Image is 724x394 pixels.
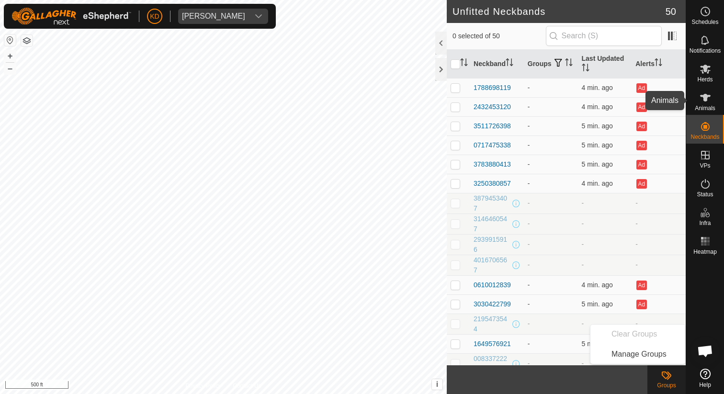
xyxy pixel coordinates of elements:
[460,60,468,68] p-sorticon: Activate to sort
[474,193,510,214] div: 3879453407
[524,353,578,374] td: -
[578,50,632,79] th: Last Updated
[182,12,245,20] div: [PERSON_NAME]
[524,234,578,255] td: -
[700,163,710,169] span: VPs
[582,240,584,248] span: -
[582,340,613,348] span: Sep 16, 2025, 11:10 PM
[582,320,584,327] span: -
[470,50,524,79] th: Neckband
[611,349,667,360] span: Manage Groups
[582,220,584,227] span: -
[695,105,715,111] span: Animals
[524,116,578,135] td: -
[636,122,647,131] button: Ad
[636,141,647,150] button: Ad
[565,60,573,68] p-sorticon: Activate to sort
[474,83,511,93] div: 1788698119
[452,31,546,41] span: 0 selected of 50
[474,314,510,334] div: 2195473544
[690,48,721,54] span: Notifications
[178,9,249,24] span: Chris Hudson
[632,214,686,234] td: -
[632,50,686,79] th: Alerts
[582,261,584,269] span: -
[11,8,131,25] img: Gallagher Logo
[582,160,613,168] span: Sep 16, 2025, 11:09 PM
[432,379,442,390] button: i
[4,50,16,62] button: +
[636,83,647,93] button: Ad
[150,11,159,22] span: KD
[452,6,666,17] h2: Unfitted Neckbands
[636,179,647,189] button: Ad
[524,155,578,174] td: -
[474,299,511,309] div: 3030422799
[699,382,711,388] span: Help
[249,9,268,24] div: dropdown trigger
[647,381,686,390] div: Groups
[697,77,713,82] span: Herds
[632,255,686,275] td: -
[524,314,578,334] td: -
[524,193,578,214] td: -
[582,103,613,111] span: Sep 16, 2025, 11:11 PM
[632,234,686,255] td: -
[632,193,686,214] td: -
[582,65,589,73] p-sorticon: Activate to sort
[474,214,510,234] div: 3146460547
[636,300,647,309] button: Ad
[524,214,578,234] td: -
[582,360,584,367] span: -
[524,174,578,193] td: -
[506,60,513,68] p-sorticon: Activate to sort
[582,281,613,289] span: Sep 16, 2025, 11:11 PM
[582,141,613,149] span: Sep 16, 2025, 11:10 PM
[474,140,511,150] div: 0717475338
[4,34,16,46] button: Reset Map
[691,337,720,365] div: Open chat
[546,26,662,46] input: Search (S)
[690,134,719,140] span: Neckbands
[582,122,613,130] span: Sep 16, 2025, 11:10 PM
[474,354,510,374] div: 0083372221
[524,275,578,294] td: -
[697,191,713,197] span: Status
[632,314,686,334] td: -
[636,102,647,112] button: Ad
[691,19,718,25] span: Schedules
[582,300,613,308] span: Sep 16, 2025, 11:10 PM
[524,50,578,79] th: Groups
[666,4,676,19] span: 50
[474,159,511,169] div: 3783880413
[474,255,510,275] div: 4016706567
[590,345,685,364] li: Manage Groups
[524,97,578,116] td: -
[582,199,584,207] span: -
[474,339,511,349] div: 1649576921
[474,280,511,290] div: 0610012839
[524,294,578,314] td: -
[693,249,717,255] span: Heatmap
[582,180,613,187] span: Sep 16, 2025, 11:11 PM
[686,365,724,392] a: Help
[699,220,711,226] span: Infra
[636,160,647,169] button: Ad
[474,121,511,131] div: 3511726398
[233,382,261,390] a: Contact Us
[636,281,647,290] button: Ad
[582,84,613,91] span: Sep 16, 2025, 11:10 PM
[524,135,578,155] td: -
[185,382,221,390] a: Privacy Policy
[436,380,438,388] span: i
[524,334,578,353] td: -
[474,102,511,112] div: 2432453120
[524,78,578,97] td: -
[474,179,511,189] div: 3250380857
[4,63,16,74] button: –
[655,60,662,68] p-sorticon: Activate to sort
[524,255,578,275] td: -
[474,235,510,255] div: 2939915916
[21,35,33,46] button: Map Layers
